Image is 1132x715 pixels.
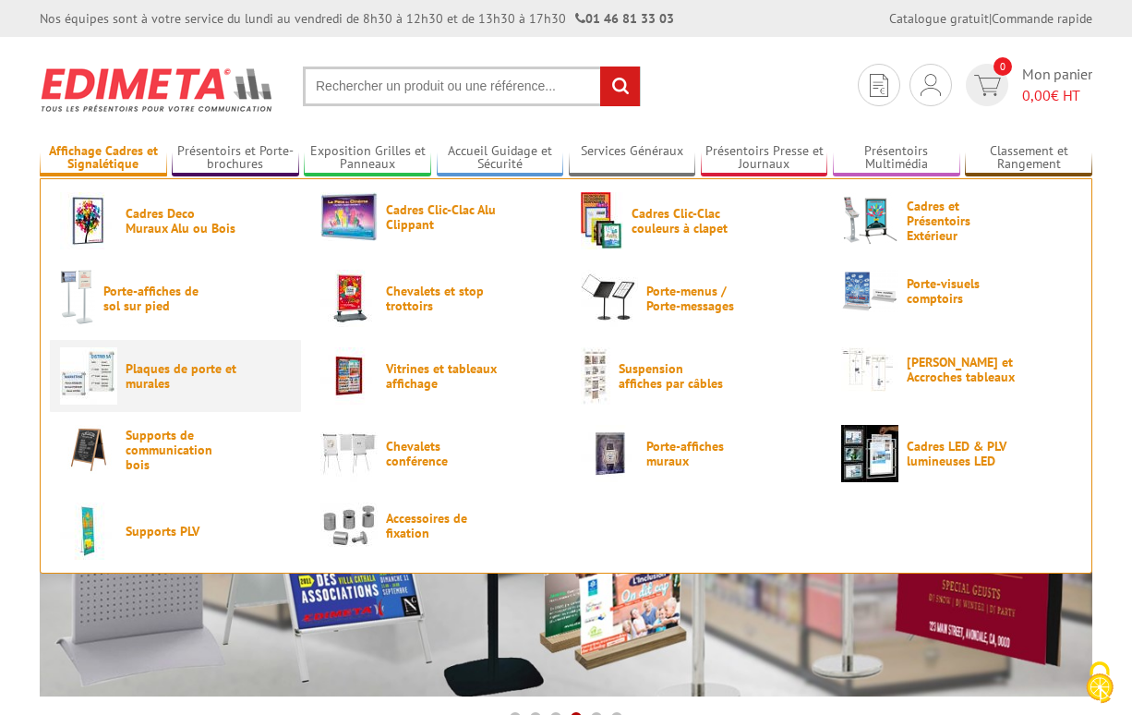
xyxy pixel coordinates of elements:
[889,9,1092,28] div: |
[581,425,812,482] a: Porte-affiches muraux
[126,206,236,236] span: Cadres Deco Muraux Alu ou Bois
[60,270,95,327] img: Porte-affiches de sol sur pied
[581,270,812,327] a: Porte-menus / Porte-messages
[126,361,236,391] span: Plaques de porte et murales
[1077,660,1123,706] img: Cookies (fenêtre modale)
[303,67,641,106] input: Rechercher un produit ou une référence...
[60,192,117,249] img: Cadres Deco Muraux Alu ou Bois
[974,75,1001,96] img: devis rapide
[60,192,291,249] a: Cadres Deco Muraux Alu ou Bois
[1022,64,1092,106] span: Mon panier
[646,284,757,313] span: Porte-menus / Porte-messages
[40,9,674,28] div: Nos équipes sont à votre service du lundi au vendredi de 8h30 à 12h30 et de 13h30 à 17h30
[841,192,898,249] img: Cadres et Présentoirs Extérieur
[320,192,551,241] a: Cadres Clic-Clac Alu Clippant
[320,425,378,482] img: Chevalets conférence
[841,270,1072,312] a: Porte-visuels comptoirs
[907,276,1018,306] span: Porte-visuels comptoirs
[40,143,167,174] a: Affichage Cadres et Signalétique
[60,503,117,560] img: Supports PLV
[992,10,1092,27] a: Commande rapide
[701,143,828,174] a: Présentoirs Presse et Journaux
[386,511,497,540] span: Accessoires de fixation
[833,143,960,174] a: Présentoirs Multimédia
[40,55,275,124] img: Présentoir, panneau, stand - Edimeta - PLV, affichage, mobilier bureau, entreprise
[60,347,291,405] a: Plaques de porte et murales
[569,143,696,174] a: Services Généraux
[1022,85,1092,106] span: € HT
[870,74,888,97] img: devis rapide
[60,270,291,327] a: Porte-affiches de sol sur pied
[921,74,941,96] img: devis rapide
[320,503,378,548] img: Accessoires de fixation
[386,439,497,468] span: Chevalets conférence
[841,425,898,482] img: Cadres LED & PLV lumineuses LED
[632,206,742,236] span: Cadres Clic-Clac couleurs à clapet
[907,199,1018,243] span: Cadres et Présentoirs Extérieur
[841,347,898,392] img: Cimaises et Accroches tableaux
[575,10,674,27] strong: 01 46 81 33 03
[320,425,551,482] a: Chevalets conférence
[172,143,299,174] a: Présentoirs et Porte-brochures
[437,143,564,174] a: Accueil Guidage et Sécurité
[581,347,610,405] img: Suspension affiches par câbles
[60,503,291,560] a: Supports PLV
[841,347,1072,392] a: [PERSON_NAME] et Accroches tableaux
[126,428,236,472] span: Supports de communication bois
[60,425,117,474] img: Supports de communication bois
[1022,86,1051,104] span: 0,00
[320,503,551,548] a: Accessoires de fixation
[103,284,214,313] span: Porte-affiches de sol sur pied
[320,270,378,327] img: Chevalets et stop trottoirs
[907,355,1018,384] span: [PERSON_NAME] et Accroches tableaux
[386,202,497,232] span: Cadres Clic-Clac Alu Clippant
[126,524,236,539] span: Supports PLV
[841,270,898,312] img: Porte-visuels comptoirs
[320,347,378,405] img: Vitrines et tableaux affichage
[619,361,729,391] span: Suspension affiches par câbles
[994,57,1012,76] span: 0
[646,439,757,468] span: Porte-affiches muraux
[581,347,812,405] a: Suspension affiches par câbles
[581,270,638,327] img: Porte-menus / Porte-messages
[889,10,989,27] a: Catalogue gratuit
[841,192,1072,249] a: Cadres et Présentoirs Extérieur
[841,425,1072,482] a: Cadres LED & PLV lumineuses LED
[60,425,291,474] a: Supports de communication bois
[60,347,117,405] img: Plaques de porte et murales
[907,439,1018,468] span: Cadres LED & PLV lumineuses LED
[965,143,1092,174] a: Classement et Rangement
[320,192,378,241] img: Cadres Clic-Clac Alu Clippant
[1067,652,1132,715] button: Cookies (fenêtre modale)
[304,143,431,174] a: Exposition Grilles et Panneaux
[581,192,812,249] a: Cadres Clic-Clac couleurs à clapet
[320,270,551,327] a: Chevalets et stop trottoirs
[961,64,1092,106] a: devis rapide 0 Mon panier 0,00€ HT
[600,67,640,106] input: rechercher
[386,361,497,391] span: Vitrines et tableaux affichage
[581,425,638,482] img: Porte-affiches muraux
[581,192,623,249] img: Cadres Clic-Clac couleurs à clapet
[386,284,497,313] span: Chevalets et stop trottoirs
[320,347,551,405] a: Vitrines et tableaux affichage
